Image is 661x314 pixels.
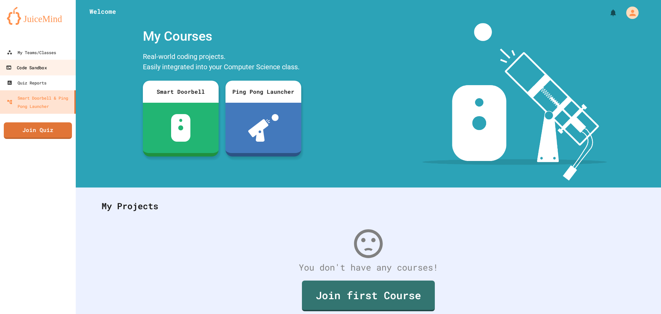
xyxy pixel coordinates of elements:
img: logo-orange.svg [7,7,69,25]
div: My Notifications [596,7,619,19]
a: Join Quiz [4,122,72,139]
div: My Projects [95,193,642,220]
div: My Teams/Classes [7,48,56,57]
a: Join first Course [302,281,435,311]
div: Smart Doorbell & Ping Pong Launcher [7,94,72,110]
img: sdb-white.svg [171,114,191,142]
img: ppl-with-ball.png [248,114,279,142]
div: My Courses [139,23,305,50]
div: Quiz Reports [7,79,46,87]
div: Smart Doorbell [143,81,219,103]
img: banner-image-my-projects.png [422,23,607,181]
div: Code Sandbox [6,63,46,72]
div: Ping Pong Launcher [225,81,301,103]
div: My Account [619,5,640,21]
div: Real-world coding projects. Easily integrated into your Computer Science class. [139,50,305,75]
div: You don't have any courses! [95,261,642,274]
